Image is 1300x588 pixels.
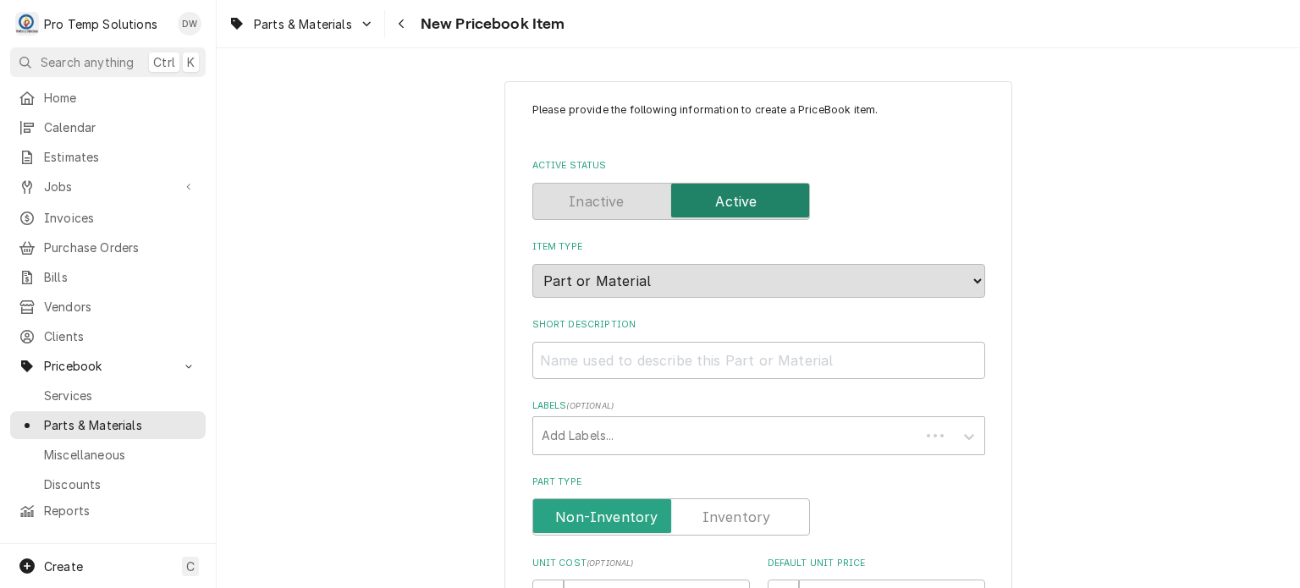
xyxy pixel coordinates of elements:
div: Pro Temp Solutions [44,15,157,33]
label: Default Unit Price [768,557,985,570]
span: Create [44,559,83,574]
input: Name used to describe this Part or Material [532,342,985,379]
label: Active Status [532,159,985,173]
span: ( optional ) [587,558,634,568]
span: Calendar [44,118,197,136]
a: Home [10,84,206,112]
div: Pro Temp Solutions's Avatar [15,12,39,36]
a: Calendar [10,113,206,141]
a: Go to Pricebook [10,352,206,380]
span: ( optional ) [566,401,614,410]
span: Parts & Materials [254,15,352,33]
div: Part Type [532,475,985,536]
a: Purchase Orders [10,234,206,261]
span: Vendors [44,298,197,316]
span: Reports [44,502,197,519]
span: K [187,53,195,71]
span: Invoices [44,209,197,227]
span: Bills [44,268,197,286]
span: Purchase Orders [44,239,197,256]
a: Clients [10,322,206,350]
span: Miscellaneous [44,446,197,464]
a: Services [10,382,206,409]
div: Labels [532,399,985,454]
span: C [186,558,195,575]
label: Part Type [532,475,985,489]
a: Estimates [10,143,206,171]
a: Go to Help Center [10,535,206,563]
div: Dana Williams's Avatar [178,12,201,36]
a: Parts & Materials [10,411,206,439]
span: Services [44,387,197,404]
a: Invoices [10,204,206,232]
label: Short Description [532,318,985,332]
div: Short Description [532,318,985,378]
label: Item Type [532,240,985,254]
span: Discounts [44,475,197,493]
a: Discounts [10,470,206,498]
span: Parts & Materials [44,416,197,434]
a: Go to Parts & Materials [222,10,381,38]
a: Bills [10,263,206,291]
p: Please provide the following information to create a PriceBook item. [532,102,985,134]
a: Reports [10,497,206,525]
div: Active Status [532,159,985,219]
div: DW [178,12,201,36]
a: Miscellaneous [10,441,206,469]
span: Estimates [44,148,197,166]
a: Vendors [10,293,206,321]
span: New Pricebook Item [416,13,565,36]
span: Home [44,89,197,107]
div: Item Type [532,240,985,297]
button: Navigate back [388,10,416,37]
div: Active [532,183,985,220]
span: Help Center [44,540,196,558]
span: Jobs [44,178,172,195]
span: Search anything [41,53,134,71]
span: Clients [44,327,197,345]
span: Ctrl [153,53,175,71]
span: Pricebook [44,357,172,375]
a: Go to Jobs [10,173,206,201]
label: Unit Cost [532,557,750,570]
div: P [15,12,39,36]
label: Labels [532,399,985,413]
button: Search anythingCtrlK [10,47,206,77]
